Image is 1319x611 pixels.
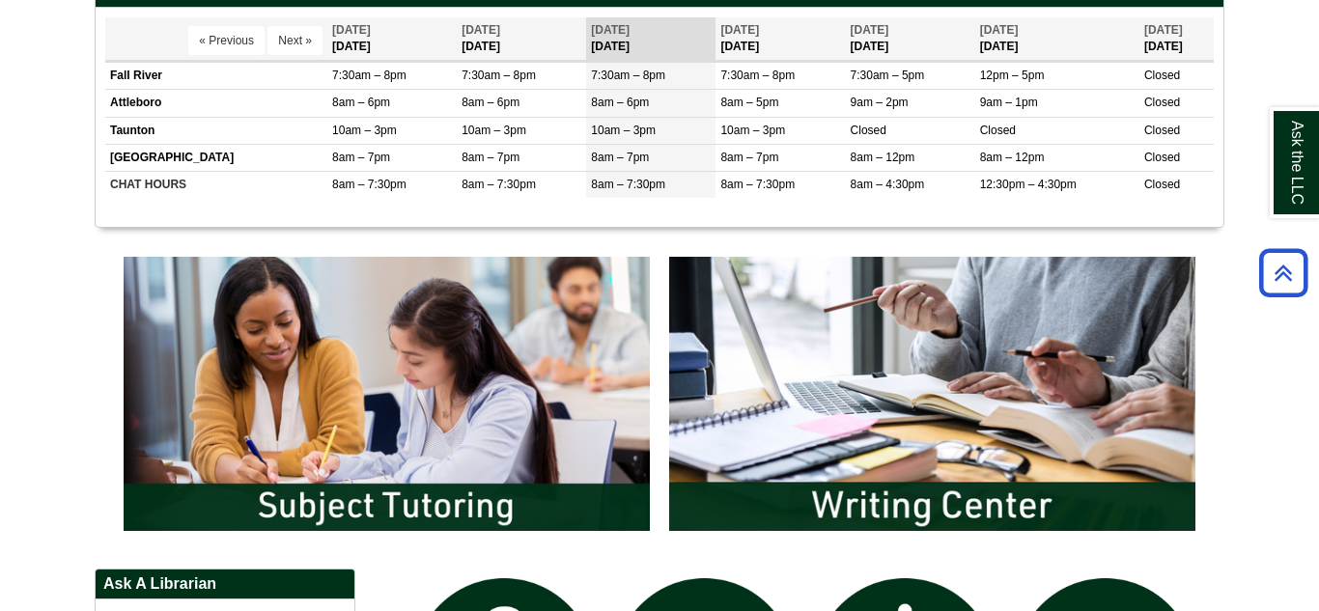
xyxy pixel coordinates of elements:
[591,69,665,82] span: 7:30am – 8pm
[332,96,390,109] span: 8am – 6pm
[720,151,778,164] span: 8am – 7pm
[846,17,975,61] th: [DATE]
[980,96,1038,109] span: 9am – 1pm
[1139,17,1214,61] th: [DATE]
[188,26,265,55] button: « Previous
[980,69,1045,82] span: 12pm – 5pm
[96,569,354,599] h2: Ask A Librarian
[980,124,1016,137] span: Closed
[105,117,327,144] td: Taunton
[851,178,925,191] span: 8am – 4:30pm
[659,247,1205,541] img: Writing Center Information
[720,124,785,137] span: 10am – 3pm
[1252,260,1314,286] a: Back to Top
[1144,178,1180,191] span: Closed
[720,69,795,82] span: 7:30am – 8pm
[332,124,397,137] span: 10am – 3pm
[1144,151,1180,164] span: Closed
[980,178,1077,191] span: 12:30pm – 4:30pm
[851,23,889,37] span: [DATE]
[105,171,327,198] td: CHAT HOURS
[457,17,586,61] th: [DATE]
[980,151,1045,164] span: 8am – 12pm
[462,96,519,109] span: 8am – 6pm
[105,144,327,171] td: [GEOGRAPHIC_DATA]
[462,124,526,137] span: 10am – 3pm
[332,151,390,164] span: 8am – 7pm
[716,17,845,61] th: [DATE]
[591,96,649,109] span: 8am – 6pm
[462,178,536,191] span: 8am – 7:30pm
[105,63,327,90] td: Fall River
[1144,124,1180,137] span: Closed
[720,96,778,109] span: 8am – 5pm
[105,90,327,117] td: Attleboro
[327,17,457,61] th: [DATE]
[332,178,407,191] span: 8am – 7:30pm
[720,178,795,191] span: 8am – 7:30pm
[851,96,909,109] span: 9am – 2pm
[975,17,1139,61] th: [DATE]
[591,151,649,164] span: 8am – 7pm
[851,124,886,137] span: Closed
[591,23,630,37] span: [DATE]
[851,69,925,82] span: 7:30am – 5pm
[267,26,323,55] button: Next »
[591,124,656,137] span: 10am – 3pm
[586,17,716,61] th: [DATE]
[114,247,659,541] img: Subject Tutoring Information
[720,23,759,37] span: [DATE]
[332,23,371,37] span: [DATE]
[114,247,1205,549] div: slideshow
[462,23,500,37] span: [DATE]
[1144,69,1180,82] span: Closed
[851,151,915,164] span: 8am – 12pm
[980,23,1019,37] span: [DATE]
[462,69,536,82] span: 7:30am – 8pm
[1144,96,1180,109] span: Closed
[462,151,519,164] span: 8am – 7pm
[591,178,665,191] span: 8am – 7:30pm
[332,69,407,82] span: 7:30am – 8pm
[1144,23,1183,37] span: [DATE]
